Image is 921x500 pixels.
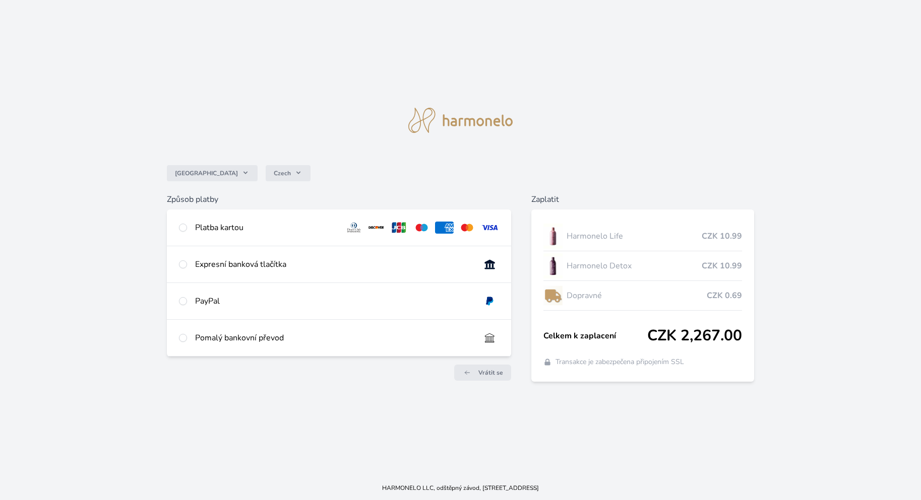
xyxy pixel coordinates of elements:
[195,295,472,307] div: PayPal
[195,332,472,344] div: Pomalý bankovní převod
[567,290,707,302] span: Dopravné
[647,327,742,345] span: CZK 2,267.00
[531,193,754,205] h6: Zaplatit
[435,222,454,234] img: amex.svg
[175,169,238,177] span: [GEOGRAPHIC_DATA]
[543,330,647,342] span: Celkem k zaplacení
[167,165,258,181] button: [GEOGRAPHIC_DATA]
[567,260,702,272] span: Harmonelo Detox
[458,222,476,234] img: mc.svg
[480,295,499,307] img: paypal.svg
[543,224,563,249] img: CLEAN_LIFE_se_stinem_x-lo.jpg
[390,222,408,234] img: jcb.svg
[556,357,684,367] span: Transakce je zabezpečena připojením SSL
[266,165,311,181] button: Czech
[543,283,563,308] img: delivery-lo.png
[274,169,291,177] span: Czech
[480,222,499,234] img: visa.svg
[345,222,363,234] img: diners.svg
[412,222,431,234] img: maestro.svg
[702,260,742,272] span: CZK 10.99
[567,230,702,242] span: Harmonelo Life
[480,258,499,270] img: onlineBanking_CZ.svg
[195,222,336,234] div: Platba kartou
[478,369,503,377] span: Vrátit se
[707,290,742,302] span: CZK 0.69
[454,365,511,381] a: Vrátit se
[167,193,511,205] h6: Způsob platby
[195,258,472,270] div: Expresní banková tlačítka
[367,222,386,234] img: discover.svg
[480,332,499,344] img: bankTransfer_IBAN.svg
[702,230,742,242] span: CZK 10.99
[408,108,513,133] img: logo.svg
[543,253,563,278] img: DETOX_se_stinem_x-lo.jpg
